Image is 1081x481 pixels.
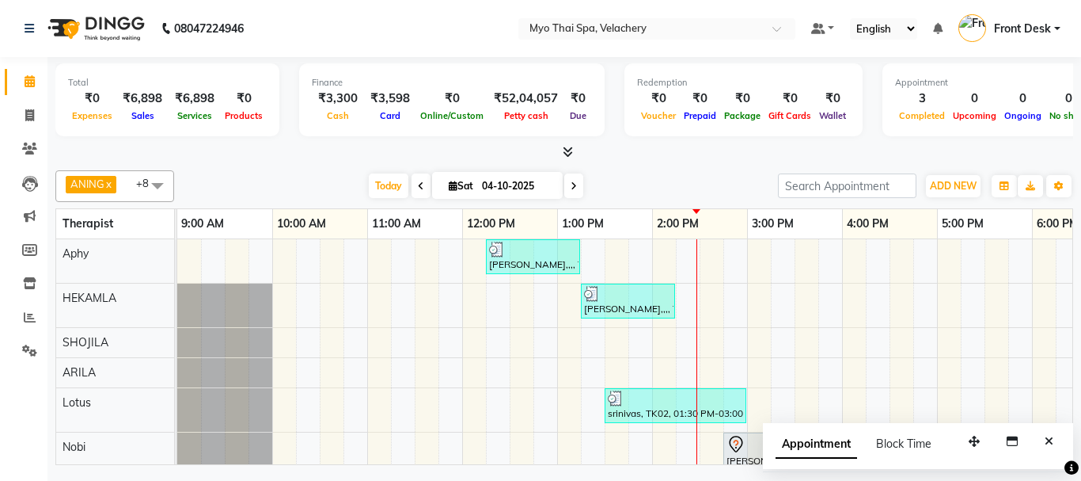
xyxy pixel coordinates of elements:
div: ₹0 [564,90,592,108]
a: 11:00 AM [368,212,425,235]
img: Front Desk [958,14,986,42]
span: Products [221,110,267,121]
span: Cash [323,110,353,121]
div: ₹52,04,057 [487,90,564,108]
b: 08047224946 [174,6,244,51]
div: ₹0 [815,90,850,108]
span: SHOJILA [63,335,108,349]
div: ₹0 [221,90,267,108]
a: 2:00 PM [653,212,703,235]
div: [PERSON_NAME],,,, TK01, 12:15 PM-01:15 PM, [GEOGRAPHIC_DATA] NB 60mins [487,242,578,272]
span: Gift Cards [764,110,815,121]
span: Petty cash [500,110,552,121]
div: ₹3,598 [364,90,416,108]
span: Wallet [815,110,850,121]
span: Upcoming [949,110,1000,121]
div: 0 [1000,90,1045,108]
div: ₹0 [68,90,116,108]
a: 1:00 PM [558,212,608,235]
div: ₹0 [637,90,680,108]
div: [PERSON_NAME],,,, TK01, 01:15 PM-02:15 PM, [GEOGRAPHIC_DATA] NB 60mins [582,286,673,316]
div: Redemption [637,76,850,90]
div: ₹0 [416,90,487,108]
div: ₹0 [720,90,764,108]
div: 0 [949,90,1000,108]
a: 10:00 AM [273,212,330,235]
div: ₹0 [764,90,815,108]
span: Due [566,110,590,121]
span: Appointment [776,430,857,459]
span: Aphy [63,246,89,261]
span: HEKAMLA [63,291,116,305]
div: ₹6,898 [169,90,221,108]
div: ₹0 [680,90,720,108]
a: 9:00 AM [177,212,228,235]
span: Online/Custom [416,110,487,121]
span: +8 [136,177,161,189]
span: ARILA [63,365,96,380]
a: 4:00 PM [843,212,893,235]
span: Expenses [68,110,116,121]
span: Prepaid [680,110,720,121]
button: Close [1037,429,1060,454]
span: Package [720,110,764,121]
div: Total [68,76,267,90]
a: 12:00 PM [463,212,519,235]
input: Search Appointment [778,174,916,198]
span: Nobi [63,440,85,454]
span: Services [173,110,216,121]
span: ADD NEW [930,180,977,192]
div: srinivas, TK02, 01:30 PM-03:00 PM, STRESS RELIEVING {OFFER} [606,391,745,421]
span: Sales [127,110,158,121]
span: Voucher [637,110,680,121]
img: logo [40,6,149,51]
div: [PERSON_NAME], TK03, 02:45 PM-03:45 PM, DEEP TISSUE 60 min [725,435,816,468]
a: 3:00 PM [748,212,798,235]
span: ANING [70,178,104,190]
div: ₹6,898 [116,90,169,108]
span: Today [369,174,408,198]
a: x [104,178,112,190]
div: 3 [895,90,949,108]
span: Therapist [63,216,113,231]
span: Lotus [63,395,91,410]
button: ADD NEW [926,175,980,197]
span: Ongoing [1000,110,1045,121]
span: Completed [895,110,949,121]
a: 5:00 PM [938,212,988,235]
input: 2025-10-04 [477,174,556,198]
span: Card [376,110,404,121]
div: Finance [312,76,592,90]
div: ₹3,300 [312,90,364,108]
span: Front Desk [994,21,1051,37]
span: Block Time [876,437,931,451]
span: Sat [445,180,477,192]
